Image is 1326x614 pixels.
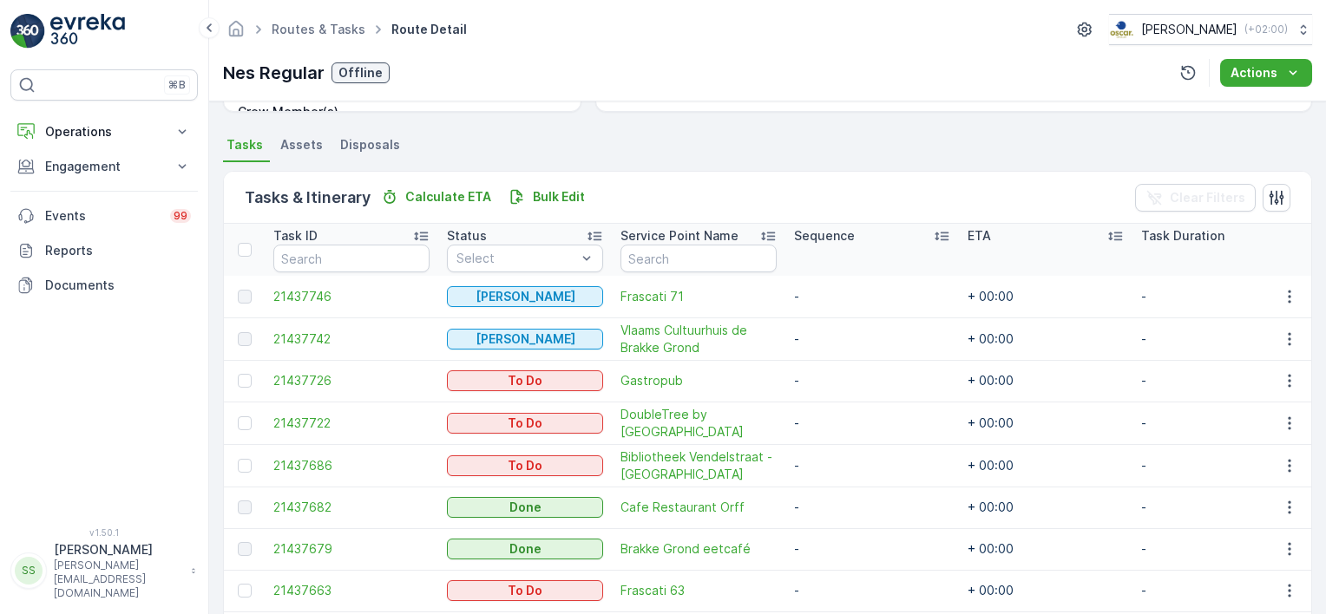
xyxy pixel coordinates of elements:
[54,558,182,600] p: [PERSON_NAME][EMAIL_ADDRESS][DOMAIN_NAME]
[273,540,430,558] a: 21437679
[959,528,1132,570] td: + 00:00
[959,276,1132,317] td: + 00:00
[273,415,430,432] span: 21437722
[45,207,160,225] p: Events
[447,539,603,559] button: Done
[238,416,252,430] div: Toggle Row Selected
[10,114,198,149] button: Operations
[10,233,198,268] a: Reports
[1132,276,1306,317] td: -
[238,332,252,346] div: Toggle Row Selected
[447,286,603,307] button: Geen Afval
[273,330,430,348] a: 21437742
[476,288,575,305] p: [PERSON_NAME]
[1132,444,1306,487] td: -
[331,62,390,83] button: Offline
[447,455,603,476] button: To Do
[10,541,198,600] button: SS[PERSON_NAME][PERSON_NAME][EMAIL_ADDRESS][DOMAIN_NAME]
[620,582,777,599] a: Frascati 63
[620,448,777,483] a: Bibliotheek Vendelstraat - UvA
[15,557,43,585] div: SS
[338,64,383,82] p: Offline
[371,103,562,121] p: -
[785,402,959,444] td: -
[785,276,959,317] td: -
[1132,317,1306,360] td: -
[620,372,777,389] a: Gastropub
[273,499,430,516] a: 21437682
[1109,14,1312,45] button: [PERSON_NAME](+02:00)
[168,78,186,92] p: ⌘B
[273,245,430,272] input: Search
[45,242,191,259] p: Reports
[374,186,498,207] button: Calculate ETA
[1220,59,1312,87] button: Actions
[620,288,777,305] a: Frascati 71
[238,584,252,598] div: Toggle Row Selected
[273,288,430,305] a: 21437746
[447,227,487,245] p: Status
[272,22,365,36] a: Routes & Tasks
[45,123,163,140] p: Operations
[620,499,777,516] a: Cafe Restaurant Orff
[1170,189,1245,206] p: Clear Filters
[509,499,542,516] p: Done
[238,542,252,556] div: Toggle Row Selected
[620,406,777,441] a: DoubleTree by Hilton Hotel Amsterdam Centraal Station
[476,330,575,348] p: [PERSON_NAME]
[273,372,430,389] span: 21437726
[10,14,45,49] img: logo
[959,487,1132,528] td: + 00:00
[238,374,252,388] div: Toggle Row Selected
[1132,402,1306,444] td: -
[959,317,1132,360] td: + 00:00
[340,136,400,153] span: Disposals
[785,360,959,402] td: -
[238,290,252,304] div: Toggle Row Selected
[502,186,592,207] button: Bulk Edit
[620,227,738,245] p: Service Point Name
[1231,64,1277,82] p: Actions
[238,500,252,514] div: Toggle Row Selected
[794,227,855,245] p: Sequence
[533,188,585,206] p: Bulk Edit
[959,402,1132,444] td: + 00:00
[1132,570,1306,611] td: -
[1132,528,1306,570] td: -
[959,444,1132,487] td: + 00:00
[405,188,491,206] p: Calculate ETA
[508,415,542,432] p: To Do
[1132,487,1306,528] td: -
[50,14,125,49] img: logo_light-DOdMpM7g.png
[785,317,959,360] td: -
[620,540,777,558] span: Brakke Grond eetcafé
[785,444,959,487] td: -
[45,158,163,175] p: Engagement
[1244,23,1288,36] p: ( +02:00 )
[10,268,198,303] a: Documents
[226,26,246,41] a: Homepage
[447,413,603,434] button: To Do
[45,277,191,294] p: Documents
[785,570,959,611] td: -
[226,136,263,153] span: Tasks
[968,227,991,245] p: ETA
[447,497,603,518] button: Done
[620,322,777,356] a: Vlaams Cultuurhuis de Brakke Grond
[456,250,576,267] p: Select
[508,582,542,599] p: To Do
[174,209,187,223] p: 99
[959,360,1132,402] td: + 00:00
[1141,227,1224,245] p: Task Duration
[10,199,198,233] a: Events99
[620,448,777,483] span: Bibliotheek Vendelstraat - [GEOGRAPHIC_DATA]
[508,372,542,389] p: To Do
[1109,20,1134,39] img: basis-logo_rgb2x.png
